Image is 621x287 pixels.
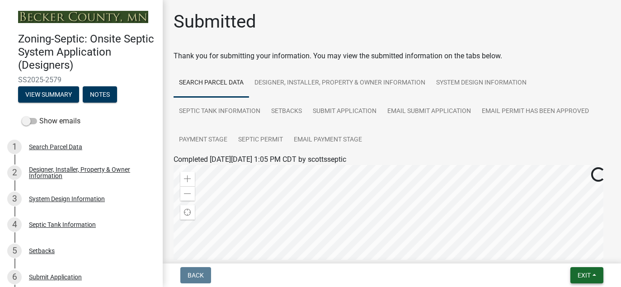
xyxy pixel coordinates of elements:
[578,272,591,279] span: Exit
[307,97,382,126] a: Submit Application
[431,69,532,98] a: System Design Information
[83,86,117,103] button: Notes
[29,196,105,202] div: System Design Information
[174,51,610,61] div: Thank you for submitting your information. You may view the submitted information on the tabs below.
[174,69,249,98] a: Search Parcel Data
[18,11,148,23] img: Becker County, Minnesota
[382,97,476,126] a: Email Submit Application
[18,86,79,103] button: View Summary
[174,97,266,126] a: Septic Tank Information
[18,33,155,71] h4: Zoning-Septic: Onsite Septic System Application (Designers)
[570,267,603,283] button: Exit
[7,140,22,154] div: 1
[7,244,22,258] div: 5
[174,11,256,33] h1: Submitted
[83,91,117,99] wm-modal-confirm: Notes
[29,248,55,254] div: Setbacks
[7,165,22,180] div: 2
[180,186,195,201] div: Zoom out
[174,126,233,155] a: Payment Stage
[288,126,367,155] a: Email Payment Stage
[29,221,96,228] div: Septic Tank Information
[180,205,195,220] div: Find my location
[7,217,22,232] div: 4
[18,75,145,84] span: SS2025-2579
[188,272,204,279] span: Back
[476,97,594,126] a: Email Permit Has Been Approved
[7,192,22,206] div: 3
[29,144,82,150] div: Search Parcel Data
[29,274,82,280] div: Submit Application
[22,116,80,127] label: Show emails
[29,166,148,179] div: Designer, Installer, Property & Owner Information
[180,267,211,283] button: Back
[174,155,346,164] span: Completed [DATE][DATE] 1:05 PM CDT by scottsseptic
[18,91,79,99] wm-modal-confirm: Summary
[180,172,195,186] div: Zoom in
[7,270,22,284] div: 6
[233,126,288,155] a: Septic Permit
[249,69,431,98] a: Designer, Installer, Property & Owner Information
[266,97,307,126] a: Setbacks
